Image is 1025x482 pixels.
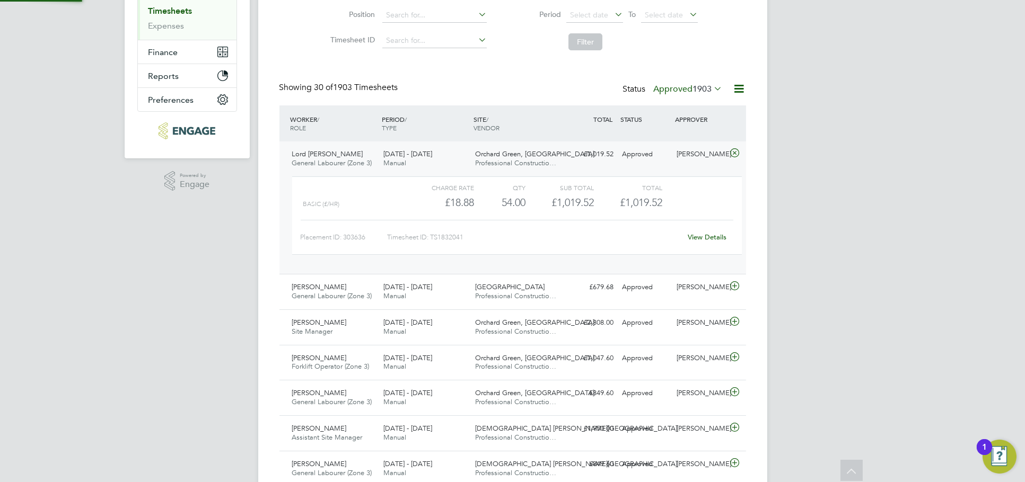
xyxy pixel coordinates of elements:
div: Approved [618,146,673,163]
span: Powered by [180,171,209,180]
span: Manual [383,362,406,371]
span: [DATE] - [DATE] [383,318,432,327]
span: Manual [383,327,406,336]
div: Showing [279,82,400,93]
span: Professional Constructio… [475,397,556,406]
span: Professional Constructio… [475,158,556,167]
a: Powered byEngage [164,171,209,191]
div: [PERSON_NAME] [672,420,728,438]
a: View Details [688,233,726,242]
button: Filter [568,33,602,50]
div: Charge rate [405,181,474,194]
div: 54.00 [474,194,525,211]
span: General Labourer (Zone 3) [292,158,372,167]
span: [PERSON_NAME] [292,353,347,362]
span: General Labourer (Zone 3) [292,397,372,406]
div: £1,047.60 [563,350,618,367]
span: [DATE] - [DATE] [383,149,432,158]
span: [DATE] - [DATE] [383,388,432,397]
span: [PERSON_NAME] [292,282,347,291]
span: VENDOR [474,123,500,132]
div: £1,950.00 [563,420,618,438]
div: £1,019.52 [563,146,618,163]
span: Manual [383,291,406,300]
span: Manual [383,158,406,167]
label: Position [327,10,375,19]
div: [PERSON_NAME] [672,146,728,163]
div: Sub Total [525,181,594,194]
span: Orchard Green, [GEOGRAPHIC_DATA] [475,149,594,158]
div: [PERSON_NAME] [672,385,728,402]
span: Select date [570,10,608,20]
span: £1,019.52 [620,196,662,209]
span: Preferences [148,95,194,105]
span: [DEMOGRAPHIC_DATA] [PERSON_NAME][GEOGRAPHIC_DATA] [475,424,677,433]
span: [PERSON_NAME] [292,388,347,397]
span: Engage [180,180,209,189]
div: WORKER [288,110,380,137]
span: Manual [383,433,406,442]
label: Approved [654,84,723,94]
span: 30 of [314,82,334,93]
span: Professional Constructio… [475,468,556,477]
span: Forklift Operator (Zone 3) [292,362,370,371]
span: Reports [148,71,179,81]
div: Approved [618,279,673,296]
span: 1903 Timesheets [314,82,398,93]
button: Preferences [138,88,236,111]
span: Manual [383,468,406,477]
div: QTY [474,181,525,194]
span: [DATE] - [DATE] [383,282,432,291]
div: STATUS [618,110,673,129]
div: £2,808.00 [563,314,618,332]
div: £18.88 [405,194,474,211]
span: General Labourer (Zone 3) [292,291,372,300]
div: Approved [618,314,673,332]
a: Expenses [148,21,185,31]
span: ROLE [291,123,306,132]
span: / [318,115,320,123]
div: £849.60 [563,456,618,473]
div: Approved [618,456,673,473]
span: Professional Constructio… [475,291,556,300]
div: APPROVER [672,110,728,129]
span: Orchard Green, [GEOGRAPHIC_DATA] [475,353,594,362]
a: Timesheets [148,6,192,16]
div: Approved [618,350,673,367]
span: TOTAL [593,115,612,123]
div: [PERSON_NAME] [672,314,728,332]
span: / [486,115,488,123]
div: Status [623,82,725,97]
div: [PERSON_NAME] [672,456,728,473]
input: Search for... [382,8,487,23]
span: Manual [383,397,406,406]
span: [GEOGRAPHIC_DATA] [475,282,545,291]
span: / [405,115,407,123]
a: Go to home page [137,122,237,139]
span: [PERSON_NAME] [292,459,347,468]
span: [DEMOGRAPHIC_DATA] [PERSON_NAME][GEOGRAPHIC_DATA] [475,459,677,468]
div: Placement ID: 303636 [301,229,387,246]
div: £679.68 [563,279,618,296]
label: Timesheet ID [327,35,375,44]
div: Timesheet ID: TS1832041 [387,229,681,246]
span: [PERSON_NAME] [292,424,347,433]
div: £1,019.52 [525,194,594,211]
button: Reports [138,64,236,87]
button: Open Resource Center, 1 new notification [983,440,1017,474]
span: 1903 [693,84,712,94]
button: Finance [138,40,236,64]
span: Lord [PERSON_NAME] [292,149,363,158]
img: pcrnet-logo-retina.png [159,122,215,139]
div: PERIOD [379,110,471,137]
div: 1 [982,447,987,461]
span: Professional Constructio… [475,433,556,442]
div: Total [594,181,662,194]
span: Professional Constructio… [475,362,556,371]
span: [DATE] - [DATE] [383,459,432,468]
div: [PERSON_NAME] [672,350,728,367]
div: £849.60 [563,385,618,402]
div: [PERSON_NAME] [672,279,728,296]
input: Search for... [382,33,487,48]
span: Site Manager [292,327,333,336]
